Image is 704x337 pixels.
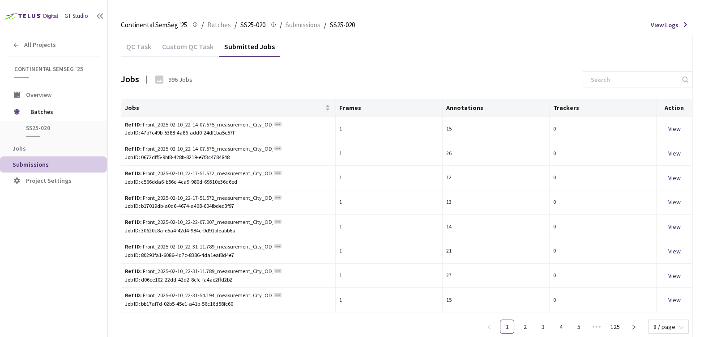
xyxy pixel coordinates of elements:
li: Next 5 Pages [589,320,604,334]
div: Job ID: d06ce102-22dd-42d2-8cfc-fa4ae2ffd2b2 [125,276,332,284]
div: View [660,246,688,256]
div: Job ID: 80291fa1-6086-4d7c-8386-4da1eaf8d4e7 [125,251,332,260]
div: Front_2025-02-10_22-22-07.007_measurement_City_OD_SVC330_Night_Snow_clv_1739222544705063.png [125,218,273,227]
div: Front_2025-02-10_22-14-07.575_measurement_City_OD_SVC330_Night_Snow_par_1739222060165307.png [125,145,273,153]
div: Front_2025-02-10_22-14-07.575_measurement_City_OD_SVC330_Night_Snow_par_1739222057666899.png [125,121,273,129]
span: Project Settings [26,177,72,185]
span: 8 / page [653,320,683,333]
th: Action [657,99,692,117]
div: QC Task [121,42,157,57]
div: View [660,271,688,281]
td: 0 [550,215,657,239]
li: / [201,20,204,30]
div: Front_2025-02-10_22-17-51.572_measurement_City_OD_SVC330_Night_Snow_clv_1739222296659983.png [125,194,273,202]
td: 1 [336,288,443,312]
span: SS25-020 [330,20,355,30]
b: Ref ID: [125,243,142,250]
li: / [235,20,237,30]
input: Search [585,72,681,88]
span: Jobs [13,144,26,152]
span: Batches [207,20,231,30]
span: Submissions [286,20,320,30]
span: Continental SemSeg '25 [14,65,94,73]
div: Job ID: c566dda6-b56c-4ca9-980d-69310e36d6ed [125,178,332,186]
span: right [631,324,636,330]
div: Front_2025-02-10_22-31-54.194_measurement_City_OD_SVC330_Night_Snow_Barrier_1739223131691387.png [125,291,273,300]
b: Ref ID: [125,194,142,201]
div: View [660,197,688,207]
td: 26 [443,141,550,166]
td: 0 [550,166,657,190]
div: Job ID: b17019db-a0d6-4674-a408-604fbded3f97 [125,202,332,211]
div: Job ID: 30620c8a-e5a4-42d4-984c-0d91bfeabb6a [125,227,332,235]
div: Jobs [121,73,139,86]
span: Batches [30,103,92,121]
div: Front_2025-02-10_22-31-11.789_measurement_City_OD_SVC330_Night_Snow_clv_1739223081911474.png [125,243,273,251]
div: Custom QC Task [157,42,219,57]
span: SS25-020 [240,20,265,30]
a: 4 [554,320,567,333]
span: View Logs [651,21,678,29]
td: 0 [550,141,657,166]
span: ••• [589,320,604,334]
span: Continental SemSeg '25 [121,20,187,30]
div: View [660,124,688,134]
div: 996 Jobs [168,75,192,84]
b: Ref ID: [125,145,142,152]
div: Job ID: 47b7c49b-5388-4a86-add0-24df1ba5c57f [125,129,332,137]
li: 4 [554,320,568,334]
th: Jobs [121,99,336,117]
td: 0 [550,117,657,142]
th: Trackers [550,99,657,117]
td: 21 [443,239,550,264]
a: 2 [518,320,532,333]
li: 2 [518,320,532,334]
div: Job ID: bb17af7d-02b5-45e1-a41b-56c16d58fc60 [125,300,332,308]
td: 1 [336,239,443,264]
div: View [660,173,688,183]
li: Next Page [627,320,641,334]
th: Annotations [443,99,550,117]
b: Ref ID: [125,170,142,177]
button: right [627,320,641,334]
div: Front_2025-02-10_22-31-11.789_measurement_City_OD_SVC330_Night_Snow_clv_1739223084419604.png [125,267,273,276]
div: View [660,148,688,158]
td: 27 [443,264,550,288]
span: SS25-020 [26,124,92,132]
td: 15 [443,117,550,142]
span: left [486,324,492,330]
li: / [280,20,282,30]
b: Ref ID: [125,121,142,128]
td: 0 [550,190,657,215]
span: Submissions [13,160,49,168]
b: Ref ID: [125,292,142,299]
li: Previous Page [482,320,496,334]
span: Jobs [125,104,323,111]
td: 0 [550,288,657,312]
li: 5 [572,320,586,334]
td: 0 [550,264,657,288]
span: Overview [26,91,51,99]
a: 125 [608,320,623,333]
td: 1 [336,141,443,166]
a: 1 [500,320,514,333]
div: Submitted Jobs [219,42,280,57]
td: 1 [336,117,443,142]
div: GT Studio [64,12,88,21]
span: All Projects [24,41,56,49]
td: 1 [336,166,443,190]
td: 14 [443,215,550,239]
a: Submissions [284,20,322,29]
li: / [324,20,326,30]
div: Page Size [648,320,689,330]
b: Ref ID: [125,268,142,274]
b: Ref ID: [125,219,142,225]
th: Frames [336,99,443,117]
li: 125 [607,320,623,334]
div: View [660,222,688,232]
a: Batches [205,20,233,29]
td: 12 [443,166,550,190]
div: Job ID: 0672dff5-9bf8-428b-8219-e7f3c4784848 [125,153,332,162]
button: left [482,320,496,334]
